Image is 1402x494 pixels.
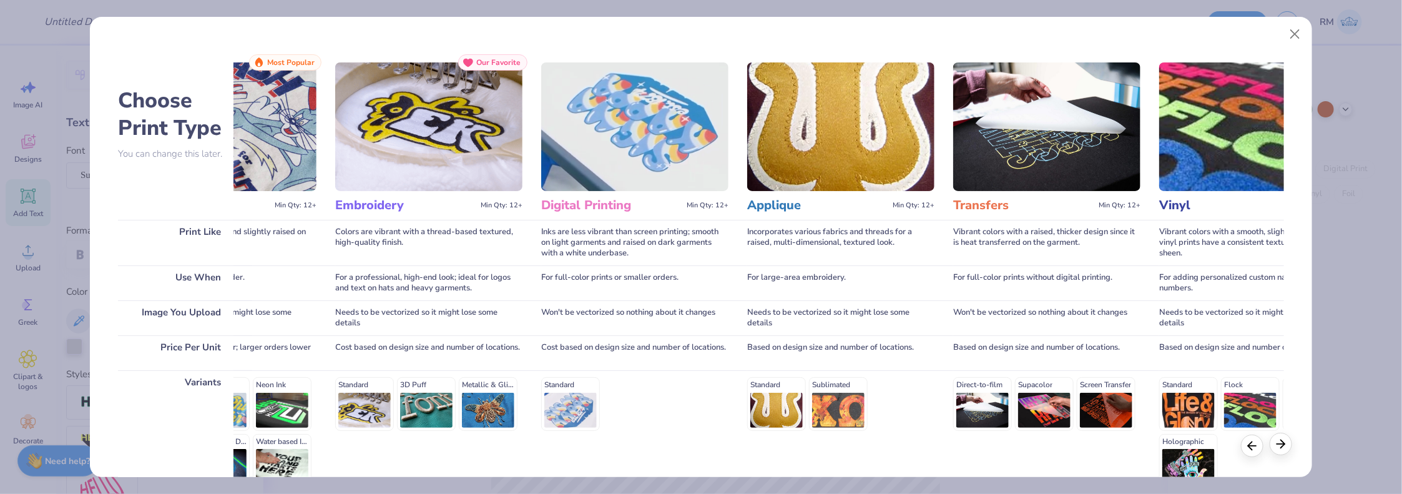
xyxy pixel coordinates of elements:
div: Price Per Unit [118,335,233,370]
h2: Choose Print Type [118,87,233,142]
div: Variants [118,370,233,494]
div: Vibrant colors with a smooth, slightly raised finish; vinyl prints have a consistent texture and ... [1159,220,1346,265]
h3: Applique [747,197,888,214]
div: Cost based on design size and number of locations. [541,335,728,370]
p: You can change this later. [118,149,233,159]
img: Applique [747,62,934,191]
h3: Embroidery [335,197,476,214]
div: Won't be vectorized so nothing about it changes [541,300,728,335]
span: Min Qty: 12+ [481,201,522,210]
div: Needs to be vectorized so it might lose some details [129,300,316,335]
div: For full-color prints or smaller orders. [541,265,728,300]
h3: Digital Printing [541,197,682,214]
span: Min Qty: 12+ [1099,201,1140,210]
div: Needs to be vectorized so it might lose some details [1159,300,1346,335]
img: Embroidery [335,62,522,191]
div: For adding personalized custom names and numbers. [1159,265,1346,300]
span: Our Favorite [476,58,521,67]
span: Min Qty: 12+ [275,201,316,210]
div: Incorporates various fabrics and threads for a raised, multi-dimensional, textured look. [747,220,934,265]
div: Colors will be very vibrant and slightly raised on the garment's surface. [129,220,316,265]
div: Based on design size and number of locations. [953,335,1140,370]
div: Additional cost for each color; larger orders lower the unit price. [129,335,316,370]
div: Needs to be vectorized so it might lose some details [335,300,522,335]
div: Based on design size and number of locations. [747,335,934,370]
div: For full-color prints without digital printing. [953,265,1140,300]
h3: Vinyl [1159,197,1300,214]
div: Image You Upload [118,300,233,335]
div: Use When [118,265,233,300]
div: Needs to be vectorized so it might lose some details [747,300,934,335]
span: Most Popular [267,58,315,67]
img: Digital Printing [541,62,728,191]
div: Won't be vectorized so nothing about it changes [953,300,1140,335]
div: For a classic look or large order. [129,265,316,300]
div: For a professional, high-end look; ideal for logos and text on hats and heavy garments. [335,265,522,300]
span: Min Qty: 12+ [687,201,728,210]
span: Min Qty: 12+ [893,201,934,210]
div: Print Like [118,220,233,265]
img: Vinyl [1159,62,1346,191]
button: Close [1283,22,1307,46]
div: Based on design size and number of locations. [1159,335,1346,370]
div: Inks are less vibrant than screen printing; smooth on light garments and raised on dark garments ... [541,220,728,265]
h3: Transfers [953,197,1094,214]
div: Colors are vibrant with a thread-based textured, high-quality finish. [335,220,522,265]
img: Transfers [953,62,1140,191]
div: For large-area embroidery. [747,265,934,300]
div: Cost based on design size and number of locations. [335,335,522,370]
div: Vibrant colors with a raised, thicker design since it is heat transferred on the garment. [953,220,1140,265]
